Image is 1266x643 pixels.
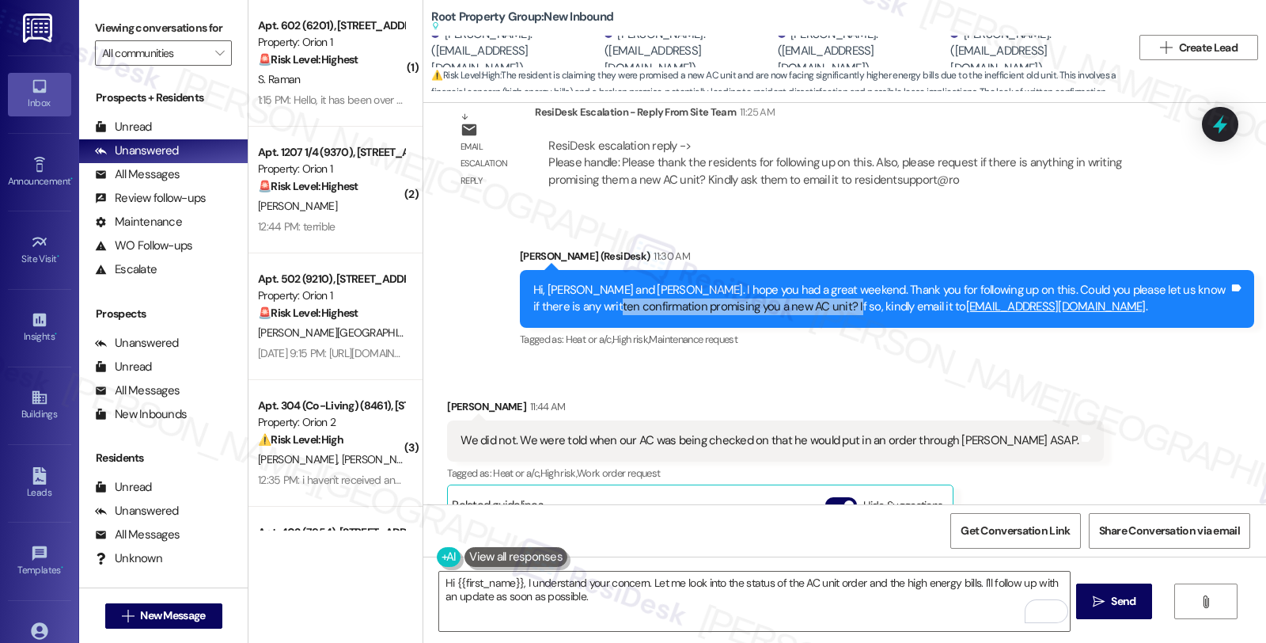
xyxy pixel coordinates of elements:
div: Apt. 602 (6201), [STREET_ADDRESS] [258,17,404,34]
div: Apt. 1207 1/4 (9370), [STREET_ADDRESS] [258,144,404,161]
span: [PERSON_NAME] [258,452,342,466]
span: New Message [140,607,205,624]
strong: 🚨 Risk Level: Highest [258,179,358,193]
div: Email escalation reply [461,139,522,189]
div: ResiDesk escalation reply -> Please handle: Please thank the residents for following up on this. ... [548,138,1121,188]
div: Escalate [95,261,157,278]
span: S. Raman [258,72,300,86]
div: Related guidelines [452,497,544,520]
div: [PERSON_NAME]. ([EMAIL_ADDRESS][DOMAIN_NAME]) [605,26,774,77]
span: Heat or a/c , [566,333,612,346]
i:  [122,610,134,622]
span: • [55,329,57,340]
div: [PERSON_NAME] [447,398,1104,420]
div: Unanswered [95,503,179,519]
label: Viewing conversations for [95,16,232,40]
div: 11:30 AM [650,248,690,264]
span: Heat or a/c , [493,466,540,480]
i:  [215,47,224,59]
span: Work order request [577,466,660,480]
div: Review follow-ups [95,190,206,207]
div: Apt. 304 (Co-Living) (8461), [STREET_ADDRESS][PERSON_NAME] [258,398,404,414]
span: • [61,562,63,573]
div: Unread [95,119,152,135]
span: : The resident is claiming they were promised a new AC unit and are now facing significantly high... [431,67,1131,118]
strong: ⚠️ Risk Level: High [258,432,343,447]
strong: 🚨 Risk Level: Highest [258,52,358,67]
div: Unread [95,359,152,375]
i:  [1160,41,1172,54]
div: Tagged as: [447,462,1104,485]
div: Property: Orion 1 [258,287,404,304]
div: [DATE] 9:15 PM: [URL][DOMAIN_NAME] [258,346,432,360]
button: Share Conversation via email [1089,513,1250,549]
div: All Messages [95,527,180,543]
strong: 🚨 Risk Level: Highest [258,306,358,320]
button: Send [1076,584,1153,619]
span: Maintenance request [649,333,737,346]
div: Property: Orion 1 [258,34,404,51]
a: Site Visit • [8,229,71,272]
span: [PERSON_NAME] [258,199,337,213]
div: Prospects + Residents [79,89,248,106]
div: 12:44 PM: terrible [258,219,335,234]
div: All Messages [95,382,180,399]
span: • [57,251,59,262]
i:  [1093,595,1105,608]
div: [PERSON_NAME]. ([EMAIL_ADDRESS][DOMAIN_NAME]) [950,26,1120,77]
div: [PERSON_NAME]. ([EMAIL_ADDRESS][DOMAIN_NAME]) [431,26,601,77]
span: Share Conversation via email [1099,523,1240,539]
a: Leads [8,462,71,505]
strong: ⚠️ Risk Level: High [431,69,499,82]
div: Maintenance [95,214,182,230]
div: ResiDesk Escalation - Reply From Site Team [535,104,1181,126]
div: Tagged as: [520,328,1254,351]
span: Create Lead [1179,40,1238,56]
div: Apt. 502 (9210), [STREET_ADDRESS] [258,271,404,287]
div: Unread [95,479,152,496]
span: • [70,173,73,185]
span: Get Conversation Link [961,523,1070,539]
b: Root Property Group: New Inbound [431,9,613,35]
div: WO Follow-ups [95,238,192,254]
div: [PERSON_NAME]. ([EMAIL_ADDRESS][DOMAIN_NAME]) [778,26,947,77]
div: 1:15 PM: Hello, it has been over a week that our unit has not had gas. We have received no commun... [258,93,1078,107]
div: Unanswered [95,335,179,352]
div: Residents [79,450,248,466]
div: We did not. We were told when our AC was being checked on that he would put in an order through [... [461,432,1078,449]
a: [EMAIL_ADDRESS][DOMAIN_NAME] [966,299,1146,314]
div: [PERSON_NAME] (ResiDesk) [520,248,1254,270]
div: Property: Orion 2 [258,414,404,431]
div: New Inbounds [95,406,187,423]
button: New Message [105,603,222,629]
div: Unknown [95,550,162,567]
div: 11:25 AM [736,104,775,120]
label: Hide Suggestions [863,497,943,514]
a: Inbox [8,73,71,116]
div: Property: Orion 1 [258,161,404,177]
span: Send [1111,593,1135,610]
span: [PERSON_NAME][GEOGRAPHIC_DATA] [258,325,438,340]
button: Get Conversation Link [950,513,1080,549]
input: All communities [102,40,207,66]
div: Prospects [79,306,248,322]
div: 11:44 AM [526,398,566,415]
div: 12:35 PM: i haven't received any of that not even the unit infor sheet [258,473,564,487]
span: High risk , [612,333,650,346]
div: Unanswered [95,143,179,159]
a: Insights • [8,306,71,349]
div: All Messages [95,166,180,183]
button: Create Lead [1139,35,1258,60]
span: [PERSON_NAME] [342,452,421,466]
a: Templates • [8,540,71,583]
div: Hi, [PERSON_NAME] and [PERSON_NAME]. I hope you had a great weekend. Thank you for following up o... [533,282,1229,316]
span: High risk , [540,466,578,480]
textarea: To enrich screen reader interactions, please activate Accessibility in Grammarly extension settings [439,572,1069,631]
div: Apt. 403 (7954), [STREET_ADDRESS] [258,524,404,541]
i:  [1200,595,1211,608]
a: Buildings [8,384,71,427]
img: ResiDesk Logo [23,13,55,43]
